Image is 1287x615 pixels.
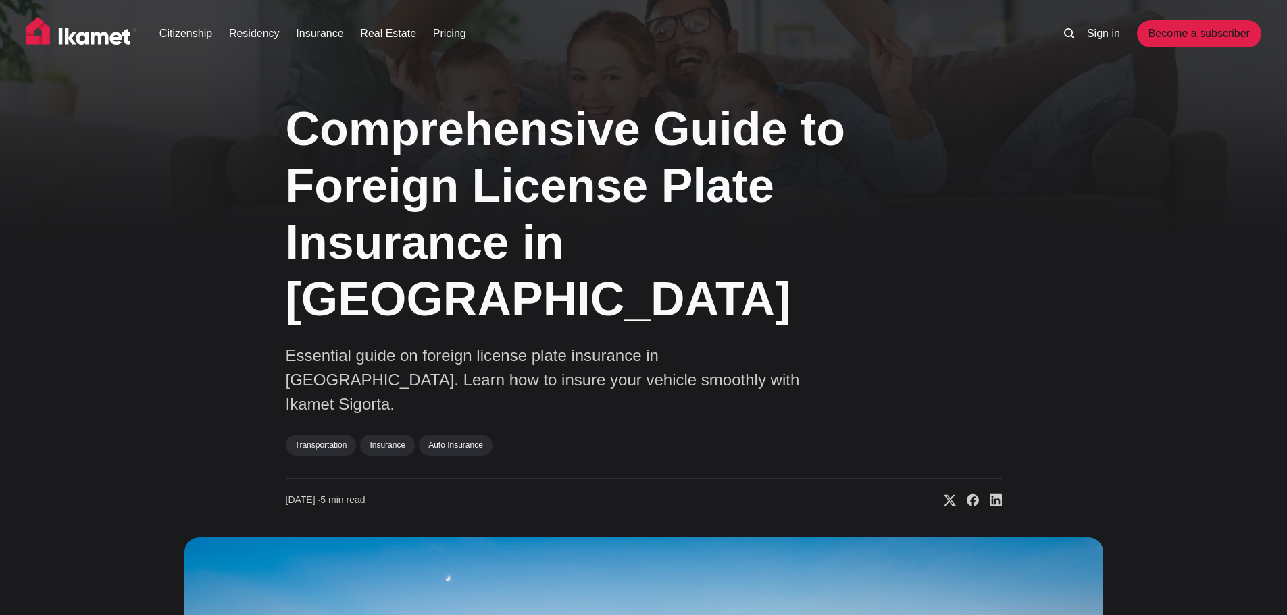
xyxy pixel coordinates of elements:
a: Pricing [433,26,466,42]
h1: Comprehensive Guide to Foreign License Plate Insurance in [GEOGRAPHIC_DATA] [286,101,867,327]
a: Share on Linkedin [979,493,1002,507]
img: Ikamet home [26,17,136,51]
a: Insurance [360,435,415,455]
a: Sign in [1087,26,1120,42]
a: Share on Facebook [956,493,979,507]
a: Citizenship [159,26,212,42]
a: Transportation [286,435,357,455]
span: [DATE] ∙ [286,494,321,505]
a: Real Estate [360,26,416,42]
a: Become a subscriber [1137,20,1261,47]
a: Auto Insurance [419,435,493,455]
time: 5 min read [286,493,365,507]
a: Residency [229,26,280,42]
p: Essential guide on foreign license plate insurance in [GEOGRAPHIC_DATA]. Learn how to insure your... [286,344,826,417]
a: Insurance [296,26,343,42]
a: Share on X [933,493,956,507]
